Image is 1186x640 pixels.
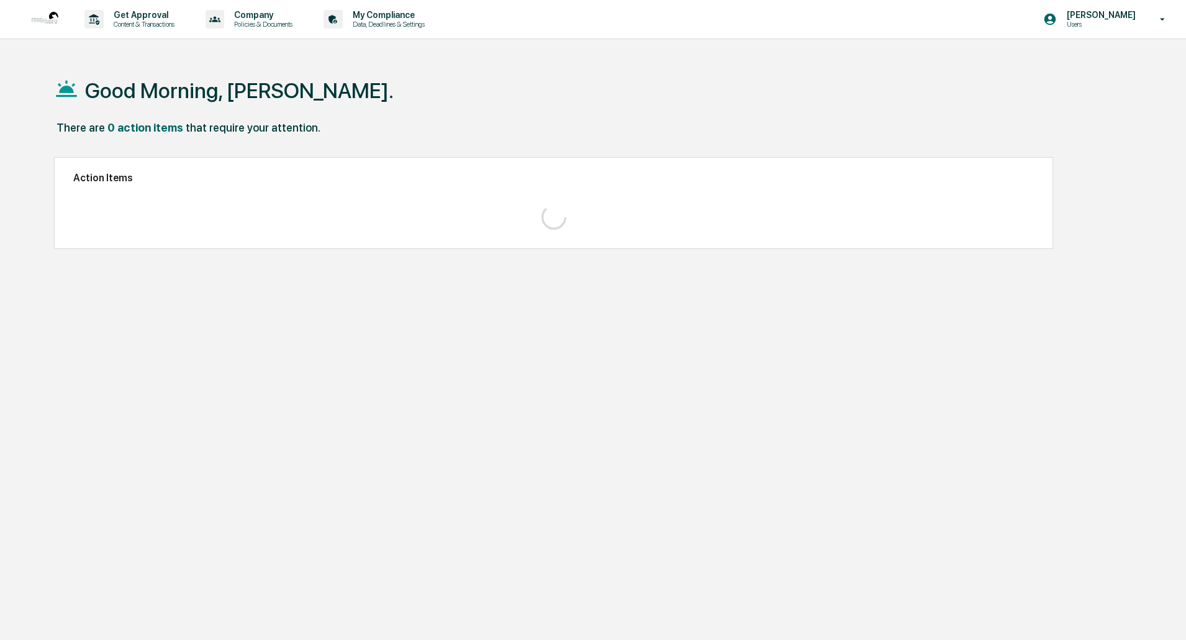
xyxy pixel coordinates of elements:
p: Data, Deadlines & Settings [343,20,431,29]
img: logo [30,4,60,34]
h1: Good Morning, [PERSON_NAME]. [85,78,394,103]
p: My Compliance [343,10,431,20]
p: Users [1057,20,1142,29]
div: 0 action items [107,121,183,134]
p: Get Approval [104,10,181,20]
div: There are [57,121,105,134]
h2: Action Items [73,172,1034,184]
p: Content & Transactions [104,20,181,29]
div: that require your attention. [186,121,320,134]
p: Policies & Documents [224,20,299,29]
p: Company [224,10,299,20]
p: [PERSON_NAME] [1057,10,1142,20]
